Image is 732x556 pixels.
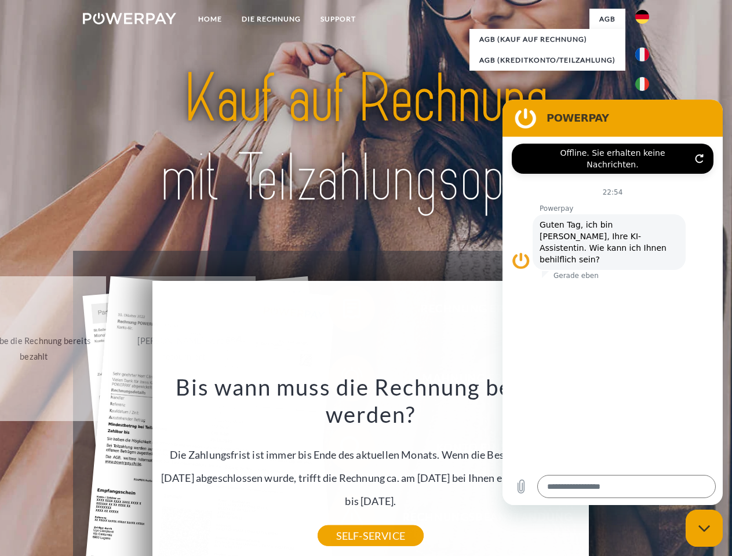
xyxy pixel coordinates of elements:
[159,373,582,429] h3: Bis wann muss die Rechnung bezahlt werden?
[635,77,649,91] img: it
[232,9,311,30] a: DIE RECHNUNG
[111,56,621,222] img: title-powerpay_de.svg
[188,9,232,30] a: Home
[83,13,176,24] img: logo-powerpay-white.svg
[311,9,366,30] a: SUPPORT
[635,47,649,61] img: fr
[159,373,582,536] div: Die Zahlungsfrist ist immer bis Ende des aktuellen Monats. Wenn die Bestellung z.B. am [DATE] abg...
[635,10,649,24] img: de
[469,50,625,71] a: AGB (Kreditkonto/Teilzahlung)
[686,510,723,547] iframe: Schaltfläche zum Öffnen des Messaging-Fensters; Konversation läuft
[589,9,625,30] a: agb
[469,29,625,50] a: AGB (Kauf auf Rechnung)
[502,100,723,505] iframe: Messaging-Fenster
[318,525,424,546] a: SELF-SERVICE
[119,333,249,364] div: [PERSON_NAME] wurde retourniert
